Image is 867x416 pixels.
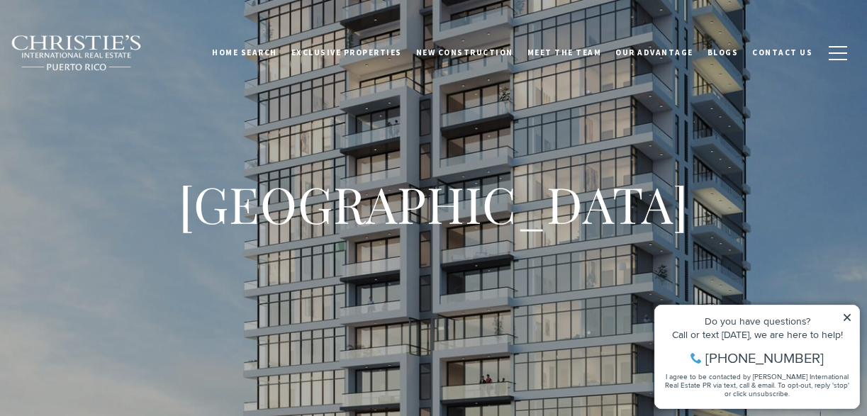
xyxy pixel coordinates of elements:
span: Contact Us [752,47,812,57]
a: Exclusive Properties [284,35,409,70]
span: Exclusive Properties [291,47,402,57]
span: [PHONE_NUMBER] [58,67,177,81]
a: New Construction [409,35,520,70]
span: I agree to be contacted by [PERSON_NAME] International Real Estate PR via text, call & email. To ... [18,87,202,114]
a: Meet the Team [520,35,609,70]
img: Christie's International Real Estate black text logo [11,35,142,72]
button: button [820,33,856,74]
div: Call or text [DATE], we are here to help! [15,45,205,55]
div: Do you have questions? [15,32,205,42]
span: New Construction [416,47,513,57]
h1: [GEOGRAPHIC_DATA] [150,173,717,235]
a: Blogs [700,35,746,70]
span: Our Advantage [615,47,693,57]
a: Home Search [205,35,284,70]
a: Our Advantage [608,35,700,70]
a: Contact Us [745,35,820,70]
span: Blogs [707,47,739,57]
